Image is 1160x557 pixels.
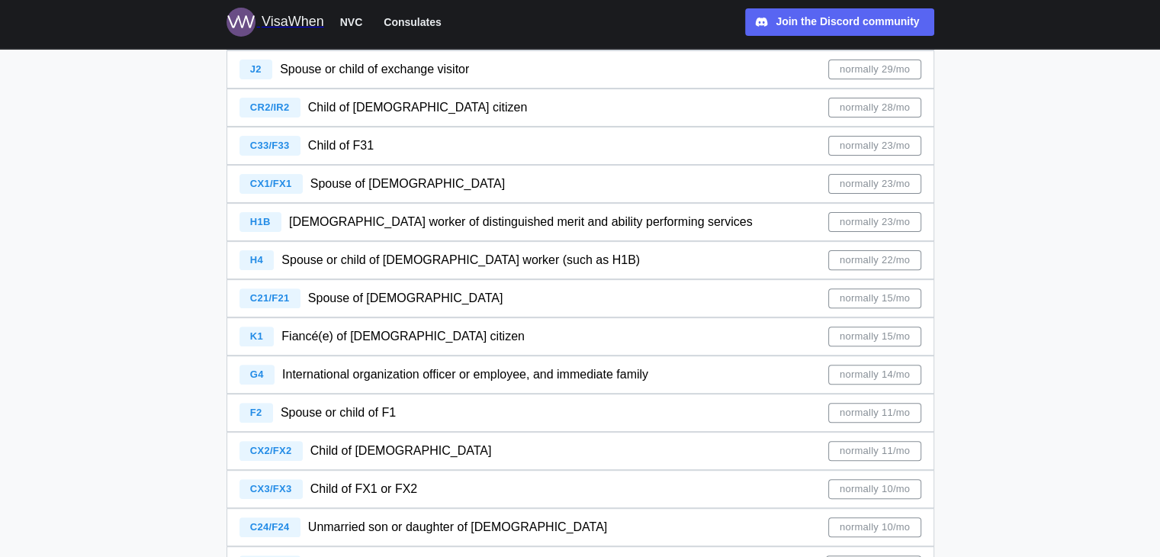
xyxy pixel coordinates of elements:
span: G4 [250,369,264,380]
span: Spouse or child of [DEMOGRAPHIC_DATA] worker (such as H1B) [281,253,640,266]
a: H1B [DEMOGRAPHIC_DATA] worker of distinguished merit and ability performing servicesnormally 23/mo [227,203,934,241]
a: F2 Spouse or child of F1normally 11/mo [227,394,934,432]
span: normally 15/mo [840,289,910,307]
span: Consulates [384,13,441,31]
a: CX1/FX1 Spouse of [DEMOGRAPHIC_DATA]normally 23/mo [227,165,934,203]
span: normally 11/mo [840,442,910,460]
span: C21/F21 [250,292,290,304]
span: C24/F24 [250,521,290,533]
span: Spouse of [DEMOGRAPHIC_DATA] [310,177,505,190]
span: [DEMOGRAPHIC_DATA] worker of distinguished merit and ability performing services [289,215,753,228]
span: normally 23/mo [840,137,910,155]
span: normally 15/mo [840,327,910,346]
a: C33/F33 Child of F31normally 23/mo [227,127,934,165]
span: Unmarried son or daughter of [DEMOGRAPHIC_DATA] [308,520,607,533]
a: Join the Discord community [745,8,934,36]
span: normally 14/mo [840,365,910,384]
span: normally 10/mo [840,518,910,536]
div: VisaWhen [262,11,324,33]
span: J2 [250,63,262,75]
span: Child of [DEMOGRAPHIC_DATA] citizen [308,101,527,114]
span: H4 [250,254,263,266]
span: Spouse of [DEMOGRAPHIC_DATA] [308,291,503,304]
span: normally 28/mo [840,98,910,117]
span: Spouse or child of F1 [281,406,396,419]
span: Child of FX1 or FX2 [310,482,418,495]
span: H1B [250,216,271,227]
a: CX3/FX3 Child of FX1 or FX2normally 10/mo [227,470,934,508]
span: CX1/FX1 [250,178,292,189]
a: C21/F21 Spouse of [DEMOGRAPHIC_DATA]normally 15/mo [227,279,934,317]
button: NVC [333,12,370,32]
a: J2 Spouse or child of exchange visitornormally 29/mo [227,50,934,89]
span: normally 11/mo [840,404,910,422]
span: normally 23/mo [840,213,910,231]
span: C33/F33 [250,140,290,151]
span: F2 [250,407,262,418]
span: CR2/IR2 [250,101,290,113]
a: CX2/FX2 Child of [DEMOGRAPHIC_DATA]normally 11/mo [227,432,934,470]
span: Child of [DEMOGRAPHIC_DATA] [310,444,492,457]
span: normally 10/mo [840,480,910,498]
img: Logo for VisaWhen [227,8,255,37]
button: Consulates [377,12,448,32]
div: Join the Discord community [776,14,919,31]
span: Spouse or child of exchange visitor [280,63,469,76]
span: normally 22/mo [840,251,910,269]
a: CR2/IR2 Child of [DEMOGRAPHIC_DATA] citizennormally 28/mo [227,89,934,127]
span: Fiancé(e) of [DEMOGRAPHIC_DATA] citizen [281,330,525,343]
a: H4 Spouse or child of [DEMOGRAPHIC_DATA] worker (such as H1B)normally 22/mo [227,241,934,279]
span: normally 29/mo [840,60,910,79]
span: CX3/FX3 [250,483,292,494]
span: NVC [340,13,363,31]
span: normally 23/mo [840,175,910,193]
span: K1 [250,330,263,342]
span: CX2/FX2 [250,445,292,456]
a: K1 Fiancé(e) of [DEMOGRAPHIC_DATA] citizennormally 15/mo [227,317,934,356]
span: Child of F31 [308,139,374,152]
a: C24/F24 Unmarried son or daughter of [DEMOGRAPHIC_DATA]normally 10/mo [227,508,934,546]
a: Logo for VisaWhen VisaWhen [227,8,324,37]
span: International organization officer or employee, and immediate family [282,368,648,381]
a: G4 International organization officer or employee, and immediate familynormally 14/mo [227,356,934,394]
